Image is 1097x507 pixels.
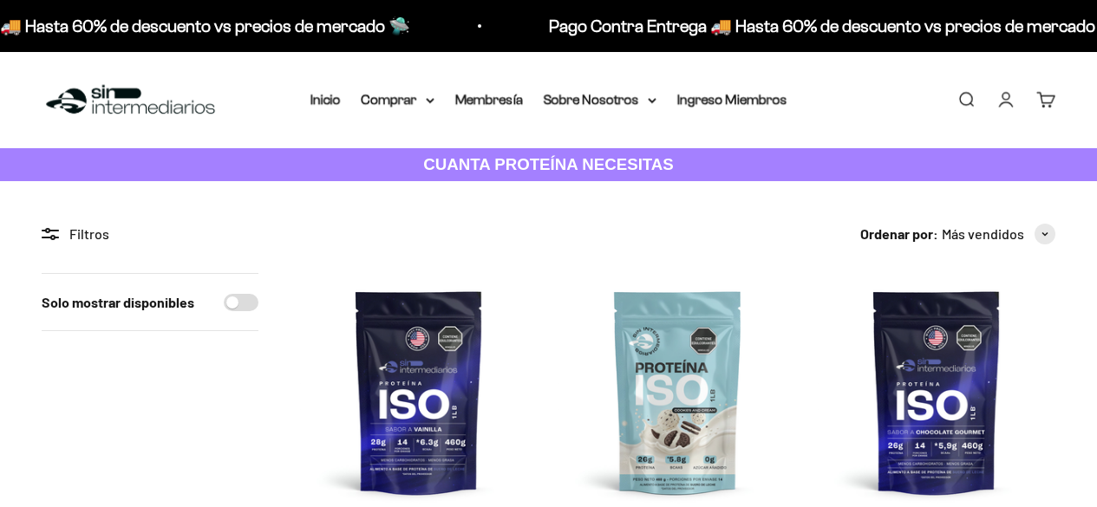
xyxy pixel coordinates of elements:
[942,223,1055,245] button: Más vendidos
[942,223,1024,245] span: Más vendidos
[362,88,434,111] summary: Comprar
[423,155,674,173] strong: CUANTA PROTEÍNA NECESITAS
[42,223,258,245] div: Filtros
[544,88,656,111] summary: Sobre Nosotros
[310,92,341,107] a: Inicio
[42,291,194,314] label: Solo mostrar disponibles
[455,92,523,107] a: Membresía
[677,92,787,107] a: Ingreso Miembros
[860,223,938,245] span: Ordenar por:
